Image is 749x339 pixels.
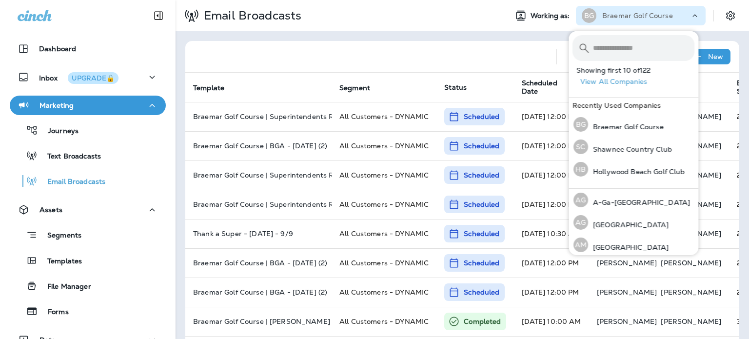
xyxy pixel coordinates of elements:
td: [DATE] 12:00 PM [514,160,589,190]
button: Collapse Sidebar [145,6,172,25]
div: UPGRADE🔒 [72,75,115,81]
p: [GEOGRAPHIC_DATA] [588,243,669,251]
p: Showing first 10 of 122 [576,66,698,74]
button: BGBraemar Golf Course [569,113,698,136]
div: HB [573,162,588,177]
p: Text Broadcasts [38,152,101,161]
button: Marketing [10,96,166,115]
td: [DATE] 12:00 PM [514,131,589,160]
p: File Manager [38,282,91,292]
p: Scheduled [464,170,499,180]
button: SCShawnee Country Club [569,136,698,158]
p: Braemar Golf Course [588,123,664,131]
button: UPGRADE🔒 [68,72,118,84]
p: [PERSON_NAME] [597,318,657,325]
p: New [708,53,723,60]
div: AG [573,215,588,230]
span: All Customers - DYNAMIC [339,229,429,238]
p: [PERSON_NAME] [597,288,657,296]
div: AG [573,193,588,207]
p: [PERSON_NAME] [597,259,657,267]
p: Scheduled [464,287,499,297]
span: Status [444,83,467,92]
button: AM[GEOGRAPHIC_DATA] [569,234,698,256]
p: Templates [38,257,82,266]
span: Segment [339,83,383,92]
p: Braemar Golf Course | Superintendents Revenge - October 2025 [193,171,324,179]
button: Email Broadcasts [10,171,166,191]
span: Segment [339,84,370,92]
button: Assets [10,200,166,219]
p: Braemar Golf Course | Superintendents Revenge - October 2025 [193,200,324,208]
span: Working as: [531,12,572,20]
span: All Customers - DYNAMIC [339,259,429,267]
button: Journeys [10,120,166,140]
div: Recently Used Companies [569,98,698,113]
span: Scheduled Date [522,79,572,96]
button: Settings [722,7,739,24]
button: InboxUPGRADE🔒 [10,67,166,87]
td: [DATE] 12:00 PM [514,248,589,278]
td: [DATE] 12:00 PM [514,102,589,131]
span: Template [193,84,224,92]
p: [GEOGRAPHIC_DATA] [588,221,669,229]
span: All Customers - DYNAMIC [339,112,429,121]
p: Segments [38,231,81,241]
p: Scheduled [464,112,499,121]
button: Templates [10,250,166,271]
span: Scheduled Date [522,79,585,96]
p: Inbox [39,72,118,82]
p: Journeys [38,127,79,136]
p: Braemar Golf Course | BGA - Sept 2025 (2) [193,259,324,267]
button: Segments [10,224,166,245]
div: BG [582,8,596,23]
td: [DATE] 10:30 AM [514,219,589,248]
span: All Customers - DYNAMIC [339,171,429,179]
button: Dashboard [10,39,166,59]
p: Thank a Super - September 2025 - 9/9 [193,230,324,238]
p: [PERSON_NAME] [661,259,721,267]
button: Forms [10,301,166,321]
p: [PERSON_NAME] [661,288,721,296]
p: Braemar Golf Course [602,12,673,20]
p: Scheduled [464,229,499,239]
p: Email Broadcasts [38,178,105,187]
span: All Customers - DYNAMIC [339,317,429,326]
p: Shawnee Country Club [588,145,672,153]
p: Hollywood Beach Golf Club [588,168,685,176]
span: All Customers - DYNAMIC [339,141,429,150]
p: Dashboard [39,45,76,53]
span: All Customers - DYNAMIC [339,288,429,297]
p: Braemar Golf Course | Superintendents Revenge - October 2025 [193,113,324,120]
p: Braemar Golf Course | BGA - Sept 2025 (2) [193,142,324,150]
td: [DATE] 10:00 AM [514,307,589,336]
p: Scheduled [464,199,499,209]
span: All Customers - DYNAMIC [339,200,429,209]
td: [DATE] 12:00 PM [514,278,589,307]
p: A-Ga-[GEOGRAPHIC_DATA] [588,199,690,206]
p: Scheduled [464,141,499,151]
p: Marketing [39,101,74,109]
span: Template [193,83,237,92]
div: SC [573,140,588,154]
div: AM [573,238,588,252]
p: Completed [464,317,501,326]
div: BG [573,117,588,132]
button: AG[GEOGRAPHIC_DATA] [569,211,698,234]
button: Search Email Broadcasts [565,47,584,66]
p: Assets [39,206,62,214]
p: [PERSON_NAME] [661,318,721,325]
button: Text Broadcasts [10,145,166,166]
p: Scheduled [464,258,499,268]
button: File Manager [10,276,166,296]
button: View All Companies [576,74,698,89]
p: Braemar Golf Course | Scotty Cameron Event 2025 - 9/23 [193,318,324,325]
p: Forms [38,308,69,317]
button: HBHollywood Beach Golf Club [569,158,698,180]
p: Braemar Golf Course | BGA - Sept 2025 (2) [193,288,324,296]
button: AGA-Ga-[GEOGRAPHIC_DATA] [569,189,698,211]
td: [DATE] 12:00 PM [514,190,589,219]
p: Email Broadcasts [200,8,301,23]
